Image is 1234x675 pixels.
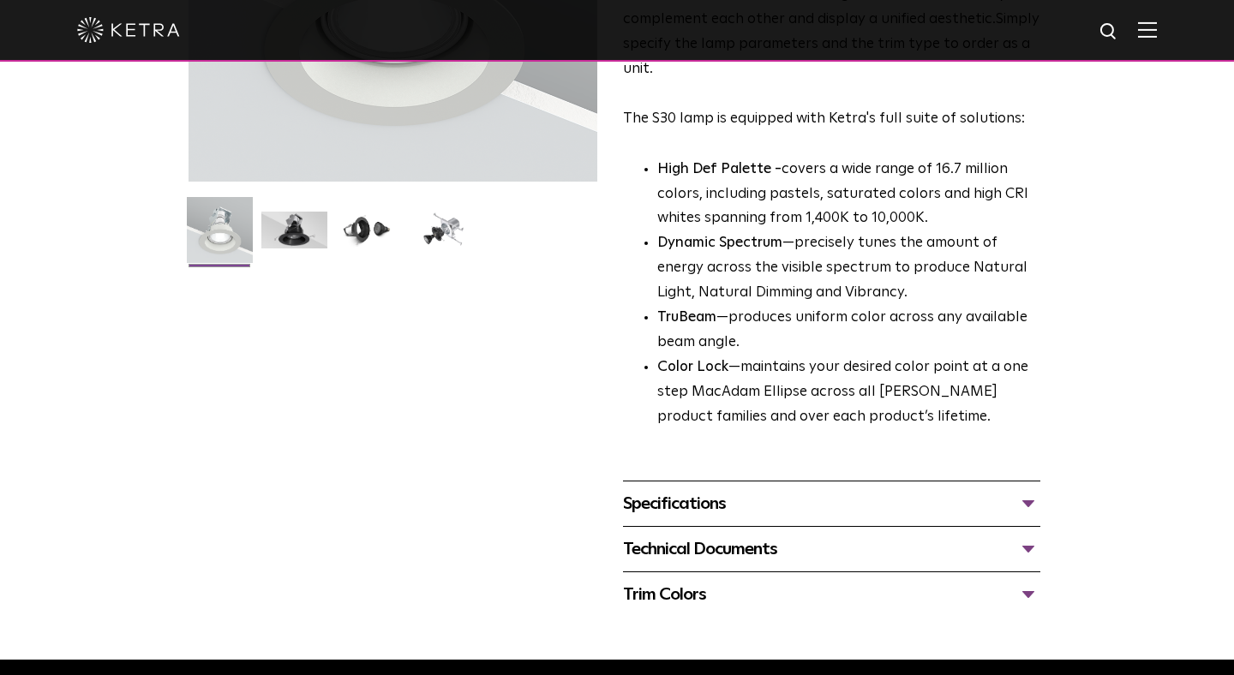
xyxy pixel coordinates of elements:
[657,310,716,325] strong: TruBeam
[657,158,1040,232] p: covers a wide range of 16.7 million colors, including pastels, saturated colors and high CRI whit...
[410,212,476,261] img: S30 Halo Downlight_Exploded_Black
[623,535,1040,563] div: Technical Documents
[657,236,782,250] strong: Dynamic Spectrum
[336,212,402,261] img: S30 Halo Downlight_Table Top_Black
[657,360,728,374] strong: Color Lock
[623,581,1040,608] div: Trim Colors
[1099,21,1120,43] img: search icon
[623,490,1040,517] div: Specifications
[187,197,253,276] img: S30-DownlightTrim-2021-Web-Square
[657,355,1040,430] li: —maintains your desired color point at a one step MacAdam Ellipse across all [PERSON_NAME] produc...
[657,231,1040,306] li: —precisely tunes the amount of energy across the visible spectrum to produce Natural Light, Natur...
[1138,21,1157,38] img: Hamburger%20Nav.svg
[77,17,180,43] img: ketra-logo-2019-white
[261,212,327,261] img: S30 Halo Downlight_Hero_Black_Gradient
[657,162,782,176] strong: High Def Palette -
[657,306,1040,355] li: —produces uniform color across any available beam angle.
